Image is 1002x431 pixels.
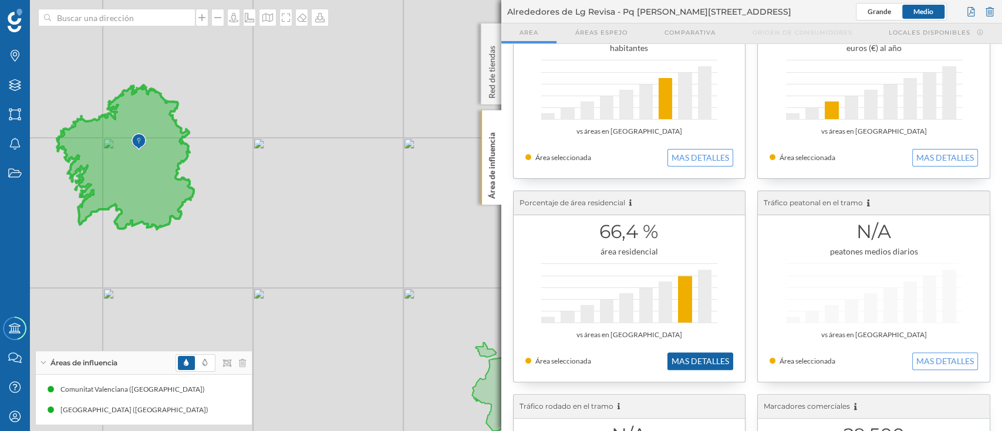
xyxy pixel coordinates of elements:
span: Área seleccionada [535,153,591,162]
img: Geoblink Logo [8,9,22,32]
button: MAS DETALLES [667,149,733,167]
h1: N/A [770,220,978,243]
span: Área seleccionada [780,153,835,162]
span: Áreas espejo [575,28,627,37]
div: peatones medios diarios [770,246,978,257]
p: Red de tiendas [485,41,497,99]
h1: 66,4 % [525,220,734,243]
img: Marker [131,130,146,154]
span: Áreas de influencia [50,358,117,368]
div: vs áreas en [GEOGRAPHIC_DATA] [770,125,978,137]
span: Comparativa [664,28,715,37]
div: Tráfico peatonal en el tramo [758,191,990,215]
div: vs áreas en [GEOGRAPHIC_DATA] [770,329,978,341]
span: Área seleccionada [780,357,835,365]
span: Grande [868,7,891,16]
button: MAS DETALLES [912,149,978,167]
span: Locales disponibles [889,28,970,37]
div: Porcentaje de área residencial [514,191,745,215]
div: vs áreas en [GEOGRAPHIC_DATA] [525,329,734,341]
div: vs áreas en [GEOGRAPHIC_DATA] [525,125,734,137]
div: Comunitat Valenciana ([GEOGRAPHIC_DATA]) [60,384,211,395]
div: Marcadores comerciales [758,395,990,419]
div: habitantes [525,42,734,54]
p: Área de influencia [485,128,497,199]
button: MAS DETALLES [667,352,733,370]
span: Área seleccionada [535,357,591,365]
span: Area [519,28,538,37]
button: MAS DETALLES [912,352,978,370]
span: Soporte [23,8,65,19]
div: [GEOGRAPHIC_DATA] ([GEOGRAPHIC_DATA]) [60,404,214,416]
span: Medio [913,7,933,16]
div: área residencial [525,246,734,257]
span: Origen de consumidores [752,28,852,37]
div: Tráfico rodado en el tramo [514,395,745,419]
span: Alrededores de Lg Revisa - Pq [PERSON_NAME][STREET_ADDRESS] [507,6,791,18]
div: euros (€) al año [770,42,978,54]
